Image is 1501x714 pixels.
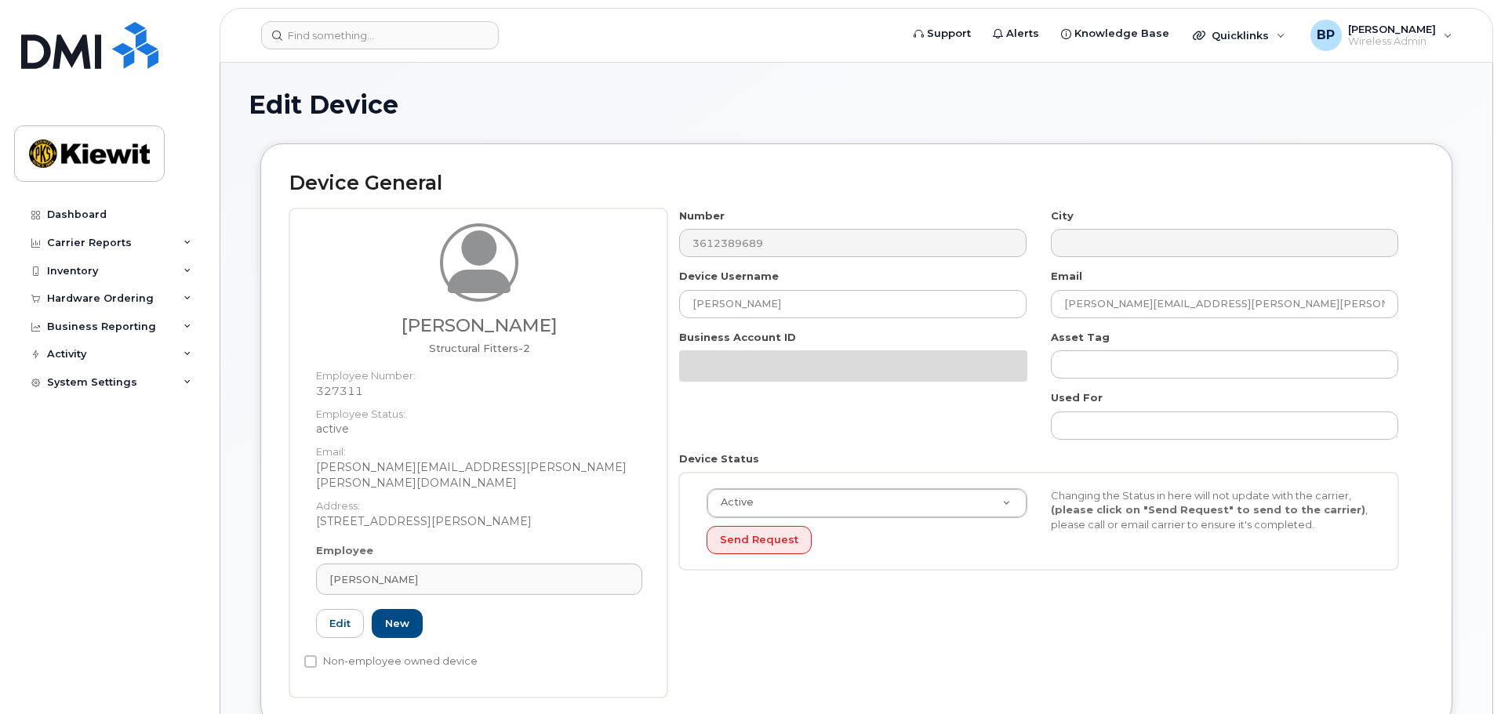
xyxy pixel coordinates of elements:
[1051,330,1110,345] label: Asset Tag
[1051,269,1082,284] label: Email
[1051,208,1074,223] label: City
[316,491,642,513] dt: Address:
[707,526,812,555] button: Send Request
[316,543,373,558] label: Employee
[249,91,1464,118] h1: Edit Device
[1051,503,1365,516] strong: (please click on "Send Request" to send to the carrier)
[316,383,642,399] dd: 327311
[707,489,1027,517] a: Active
[304,652,478,671] label: Non-employee owned device
[316,421,642,437] dd: active
[372,609,423,638] a: New
[289,172,1423,194] h2: Device General
[316,513,642,529] dd: [STREET_ADDRESS][PERSON_NAME]
[316,361,642,383] dt: Employee Number:
[1051,390,1103,405] label: Used For
[316,459,642,491] dd: [PERSON_NAME][EMAIL_ADDRESS][PERSON_NAME][PERSON_NAME][DOMAIN_NAME]
[679,269,779,284] label: Device Username
[679,330,796,345] label: Business Account ID
[316,316,642,335] h3: [PERSON_NAME]
[329,572,418,587] span: [PERSON_NAME]
[316,437,642,459] dt: Email:
[316,399,642,422] dt: Employee Status:
[316,609,364,638] a: Edit
[429,342,530,354] span: Job title
[304,655,317,668] input: Non-employee owned device
[711,495,754,509] span: Active
[679,451,759,466] label: Device Status
[1039,488,1383,532] div: Changing the Status in here will not update with the carrier, , please call or email carrier to e...
[679,208,725,223] label: Number
[316,564,642,595] a: [PERSON_NAME]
